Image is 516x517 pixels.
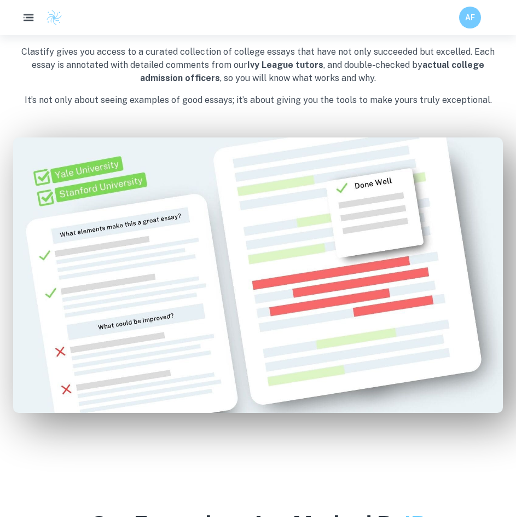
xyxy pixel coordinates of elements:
img: Clastify logo [46,9,62,26]
p: Clastify gives you access to a curated collection of college essays that have not only succeeded ... [13,45,503,85]
p: It’s not only about seeing examples of good essays; it’s about giving you the tools to make yours... [13,94,503,107]
img: IA mark scheme screenshot [13,137,503,413]
button: AF [459,7,481,28]
a: Clastify logo [39,9,62,26]
h6: AF [464,12,477,24]
b: actual college admission officers [140,60,484,83]
b: Ivy League tutors [247,60,323,70]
